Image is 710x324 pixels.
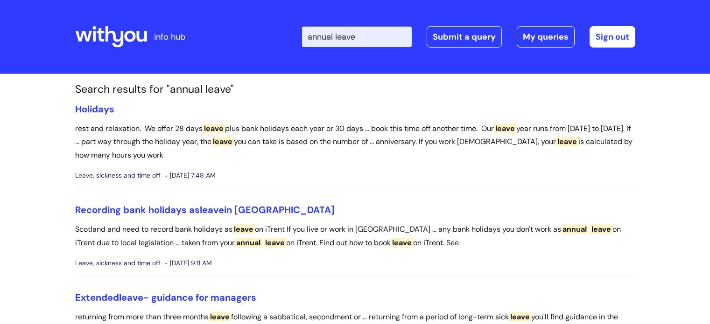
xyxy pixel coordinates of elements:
[75,122,635,162] p: rest and relaxation. We offer 28 days plus bank holidays each year or 30 days ... book this time ...
[517,26,575,48] a: My queries
[211,137,234,146] span: leave
[302,26,635,48] div: | -
[203,124,225,133] span: leave
[556,137,578,146] span: leave
[75,204,335,216] a: Recording bank holidays asleavein [GEOGRAPHIC_DATA]
[75,170,161,181] span: Leave, sickness and time off
[264,238,286,248] span: leave
[590,26,635,48] a: Sign out
[165,257,212,269] span: [DATE] 9:11 AM
[302,27,412,47] input: Search
[200,204,224,216] span: leave
[75,291,256,303] a: Extendedleave- guidance for managers
[391,238,413,248] span: leave
[427,26,502,48] a: Submit a query
[232,224,255,234] span: leave
[509,312,531,322] span: leave
[209,312,231,322] span: leave
[235,238,262,248] span: annual
[75,103,114,115] a: Holidays
[494,124,516,133] span: leave
[561,224,588,234] span: annual
[75,223,635,250] p: Scotland and need to record bank holidays as on iTrent If you live or work in [GEOGRAPHIC_DATA] ....
[590,224,612,234] span: leave
[165,170,216,181] span: [DATE] 7:48 AM
[154,29,185,44] p: info hub
[75,257,161,269] span: Leave, sickness and time off
[75,83,635,96] h1: Search results for "annual leave"
[119,291,143,303] span: leave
